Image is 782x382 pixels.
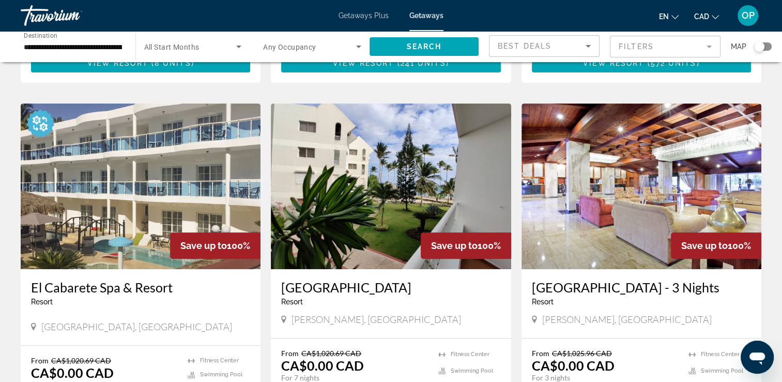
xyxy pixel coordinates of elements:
span: Any Occupancy [263,43,316,51]
span: Destination [24,32,57,39]
span: Save up to [681,240,728,251]
a: Getaways [409,11,443,20]
span: [PERSON_NAME], [GEOGRAPHIC_DATA] [542,314,712,325]
span: Resort [281,298,303,306]
span: CA$1,025.96 CAD [552,349,612,358]
iframe: Button to launch messaging window [741,341,774,374]
img: DS94E01X.jpg [522,104,761,269]
span: Fitness Center [451,351,489,358]
div: 100% [421,232,511,259]
a: Travorium [21,2,124,29]
span: OP [742,10,755,21]
span: ( ) [148,59,194,67]
button: User Menu [734,5,761,26]
span: en [659,12,669,21]
span: 572 units [650,59,696,67]
span: Fitness Center [701,351,740,358]
button: View Resort(572 units) [532,54,751,72]
span: CA$1,020.69 CAD [51,356,111,365]
span: Best Deals [498,42,551,50]
span: View Resort [87,59,148,67]
span: Save up to [431,240,478,251]
a: [GEOGRAPHIC_DATA] - 3 Nights [532,280,751,295]
span: CAD [694,12,709,21]
span: 241 units [401,59,446,67]
span: Fitness Center [200,357,239,364]
button: View Resort(241 units) [281,54,500,72]
span: 8 units [155,59,191,67]
span: Save up to [180,240,227,251]
span: [GEOGRAPHIC_DATA], [GEOGRAPHIC_DATA] [41,321,232,332]
button: Filter [610,35,720,58]
span: From [532,349,549,358]
img: D826E01X.jpg [21,104,260,269]
span: View Resort [583,59,644,67]
p: CA$0.00 CAD [281,358,364,373]
span: From [281,349,299,358]
span: From [31,356,49,365]
a: El Cabarete Spa & Resort [31,280,250,295]
div: 100% [671,232,761,259]
span: View Resort [333,59,394,67]
span: Swimming Pool [200,371,242,378]
span: All Start Months [144,43,200,51]
a: Getaways Plus [339,11,389,20]
span: Resort [31,298,53,306]
span: [PERSON_NAME], [GEOGRAPHIC_DATA] [292,314,461,325]
button: Change currency [694,9,719,24]
button: Change language [659,9,679,24]
span: Swimming Pool [451,368,493,374]
span: Resort [532,298,554,306]
button: Search [370,37,479,56]
span: Swimming Pool [701,368,743,374]
span: Search [406,42,441,51]
button: View Resort(8 units) [31,54,250,72]
mat-select: Sort by [498,40,591,52]
img: 3930E01X.jpg [271,104,511,269]
div: 100% [170,232,260,259]
p: CA$0.00 CAD [31,365,114,380]
p: CA$0.00 CAD [532,358,615,373]
a: [GEOGRAPHIC_DATA] [281,280,500,295]
span: CA$1,020.69 CAD [301,349,361,358]
span: ( ) [394,59,449,67]
span: ( ) [644,59,699,67]
span: Map [731,39,746,54]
